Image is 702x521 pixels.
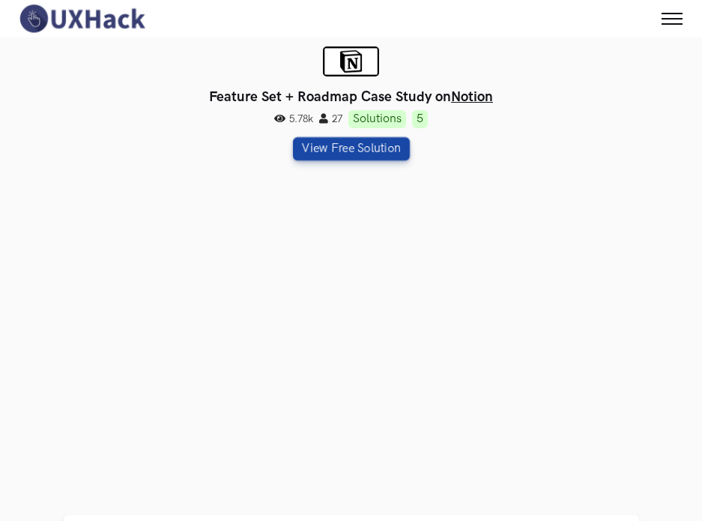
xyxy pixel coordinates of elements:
[451,88,493,106] a: Notion
[323,46,379,76] img: Notion logo
[15,3,148,34] img: UXHack-logo.png
[274,113,313,125] span: 5.78k
[657,4,687,34] button: Toggle menu
[412,110,428,128] a: 5
[64,89,639,106] h3: Feature Set + Roadmap Case Study on
[348,110,406,128] a: Solutions
[319,113,342,125] span: 27
[293,137,410,160] button: View Free Solution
